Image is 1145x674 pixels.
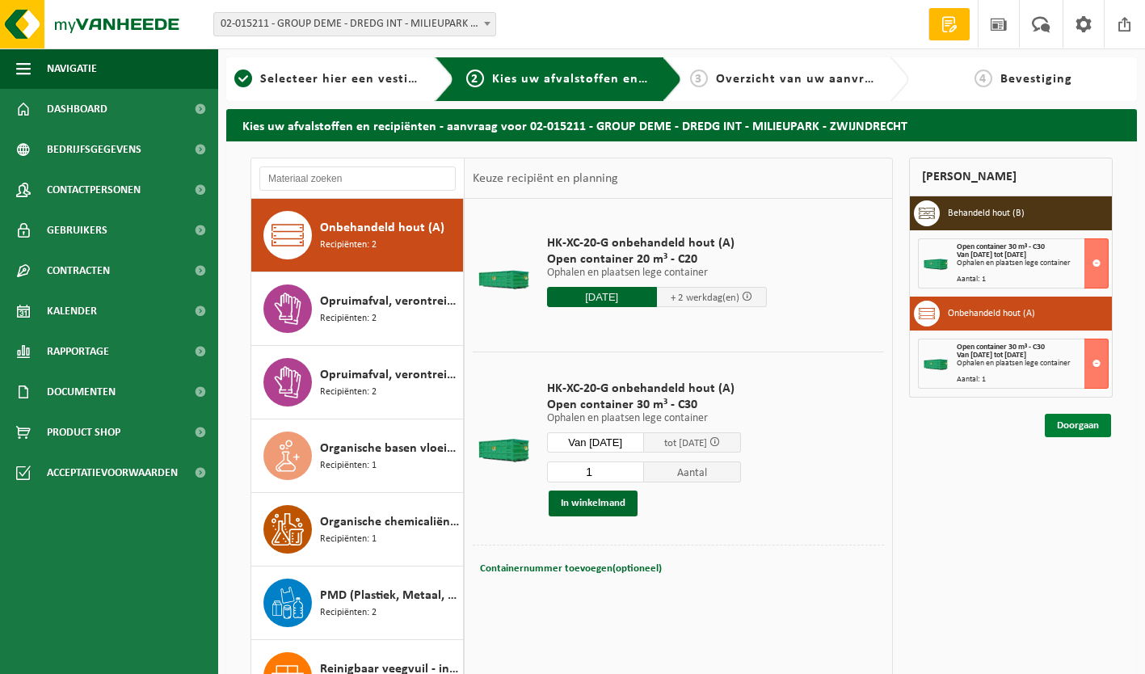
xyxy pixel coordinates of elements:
strong: Van [DATE] tot [DATE] [957,251,1026,259]
div: Keuze recipiënt en planning [465,158,626,199]
div: Aantal: 1 [957,376,1108,384]
button: In winkelmand [549,491,638,516]
span: Containernummer toevoegen(optioneel) [480,563,662,574]
span: 3 [690,70,708,87]
div: Ophalen en plaatsen lege container [957,259,1108,267]
span: Rapportage [47,331,109,372]
span: Opruimafval, verontreinigd met diverse gevaarlijke afvalstoffen [320,292,459,311]
button: Containernummer toevoegen(optioneel) [478,558,663,580]
span: Opruimafval, verontreinigd met olie [320,365,459,385]
button: Organische basen vloeibaar in kleinverpakking Recipiënten: 1 [251,419,464,493]
button: Organische chemicaliën niet gevaarlijk, vloeibaar in kleinverpakking Recipiënten: 1 [251,493,464,567]
span: Aantal [644,461,741,482]
span: Recipiënten: 1 [320,458,377,474]
span: Dashboard [47,89,107,129]
span: 2 [466,70,484,87]
span: HK-XC-20-G onbehandeld hout (A) [547,381,741,397]
span: 02-015211 - GROUP DEME - DREDG INT - MILIEUPARK - ZWIJNDRECHT [213,12,496,36]
a: Doorgaan [1045,414,1111,437]
span: Open container 30 m³ - C30 [957,343,1045,352]
span: Kalender [47,291,97,331]
span: Navigatie [47,48,97,89]
h3: Behandeld hout (B) [948,200,1025,226]
span: + 2 werkdag(en) [671,293,739,303]
span: Organische chemicaliën niet gevaarlijk, vloeibaar in kleinverpakking [320,512,459,532]
input: Materiaal zoeken [259,166,456,191]
span: Recipiënten: 1 [320,532,377,547]
span: 4 [975,70,992,87]
span: Onbehandeld hout (A) [320,218,444,238]
div: Ophalen en plaatsen lege container [957,360,1108,368]
span: Bevestiging [1000,73,1072,86]
span: Recipiënten: 2 [320,311,377,326]
span: Recipiënten: 2 [320,385,377,400]
h3: Onbehandeld hout (A) [948,301,1035,326]
div: Aantal: 1 [957,276,1108,284]
p: Ophalen en plaatsen lege container [547,267,767,279]
input: Selecteer datum [547,432,644,453]
span: 02-015211 - GROUP DEME - DREDG INT - MILIEUPARK - ZWIJNDRECHT [214,13,495,36]
span: Overzicht van uw aanvraag [716,73,886,86]
h2: Kies uw afvalstoffen en recipiënten - aanvraag voor 02-015211 - GROUP DEME - DREDG INT - MILIEUPA... [226,109,1137,141]
button: Opruimafval, verontreinigd met olie Recipiënten: 2 [251,346,464,419]
span: PMD (Plastiek, Metaal, Drankkartons) (bedrijven) [320,586,459,605]
span: Contactpersonen [47,170,141,210]
span: Acceptatievoorwaarden [47,453,178,493]
span: 1 [234,70,252,87]
button: Opruimafval, verontreinigd met diverse gevaarlijke afvalstoffen Recipiënten: 2 [251,272,464,346]
input: Selecteer datum [547,287,657,307]
span: Organische basen vloeibaar in kleinverpakking [320,439,459,458]
div: [PERSON_NAME] [909,158,1113,196]
span: Bedrijfsgegevens [47,129,141,170]
span: Product Shop [47,412,120,453]
span: tot [DATE] [664,438,707,449]
button: Onbehandeld hout (A) Recipiënten: 2 [251,199,464,272]
span: Recipiënten: 2 [320,605,377,621]
a: 1Selecteer hier een vestiging [234,70,422,89]
strong: Van [DATE] tot [DATE] [957,351,1026,360]
span: Kies uw afvalstoffen en recipiënten [492,73,714,86]
span: Recipiënten: 2 [320,238,377,253]
span: Gebruikers [47,210,107,251]
button: PMD (Plastiek, Metaal, Drankkartons) (bedrijven) Recipiënten: 2 [251,567,464,640]
span: Open container 30 m³ - C30 [957,242,1045,251]
span: Open container 30 m³ - C30 [547,397,741,413]
span: Documenten [47,372,116,412]
span: Contracten [47,251,110,291]
span: HK-XC-20-G onbehandeld hout (A) [547,235,767,251]
span: Selecteer hier een vestiging [260,73,435,86]
span: Open container 20 m³ - C20 [547,251,767,267]
p: Ophalen en plaatsen lege container [547,413,741,424]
